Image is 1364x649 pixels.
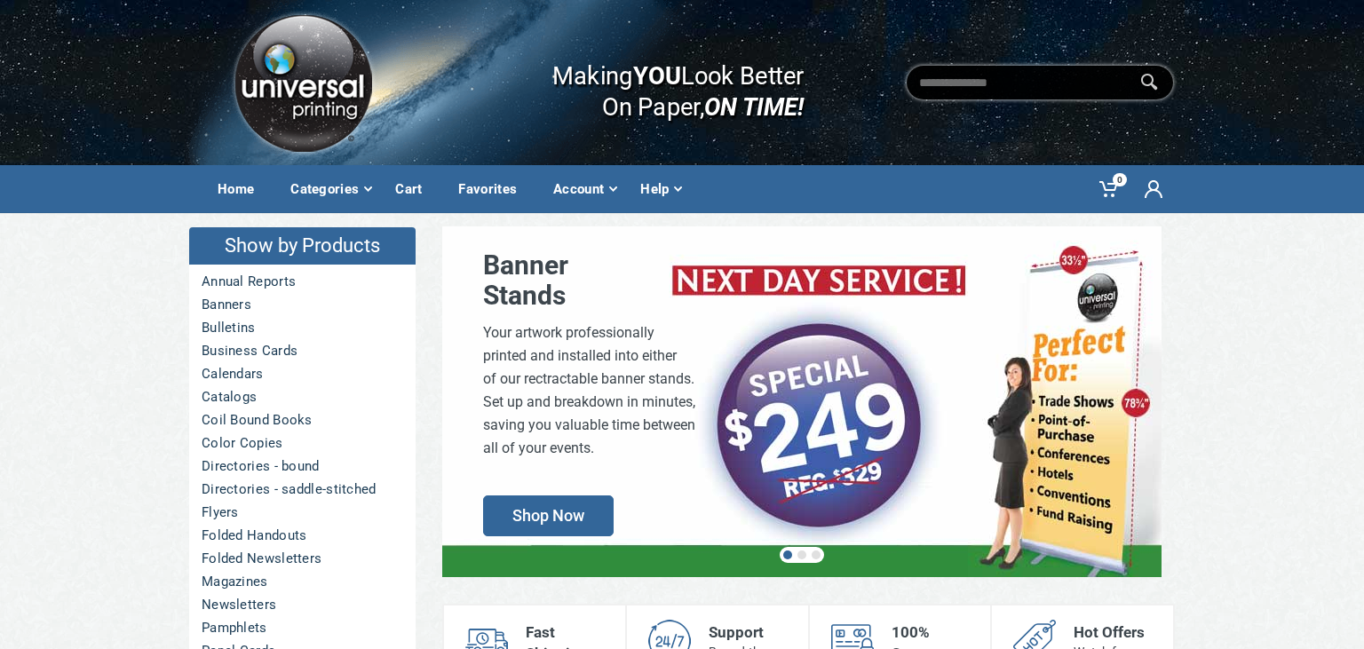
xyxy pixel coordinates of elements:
[1087,165,1132,213] a: 0
[189,455,416,478] a: Directories - bound
[442,226,1162,577] a: BannerStands Your artwork professionallyprinted and installed into eitherof our rectractable bann...
[205,165,278,213] a: Home
[1113,173,1127,186] span: 0
[632,60,680,91] b: YOU
[189,570,416,593] a: Magazines
[189,408,416,431] a: Coil Bound Books
[483,495,614,536] span: Shop Now
[1074,621,1152,643] div: Hot Offers
[704,91,804,122] i: ON TIME!
[383,170,446,208] div: Cart
[189,316,416,339] a: Bulletins
[189,227,416,265] h4: Show by Products
[446,170,541,208] div: Favorites
[189,547,416,570] a: Folded Newsletters
[628,170,693,208] div: Help
[189,385,416,408] a: Catalogs
[189,616,416,639] a: Pamphlets
[709,621,787,643] div: Support
[189,501,416,524] a: Flyers
[205,170,278,208] div: Home
[189,339,416,362] a: Business Cards
[446,165,541,213] a: Favorites
[189,593,416,616] a: Newsletters
[189,362,416,385] a: Calendars
[189,431,416,455] a: Color Copies
[278,170,383,208] div: Categories
[517,43,804,123] div: Making Look Better On Paper,
[189,524,416,547] a: Folded Handouts
[541,170,628,208] div: Account
[189,478,416,501] a: Directories - saddle-stitched
[228,8,377,158] img: Logo.png
[483,321,695,460] div: Your artwork professionally printed and installed into either of our rectractable banner stands. ...
[189,270,416,293] a: Annual Reports
[189,293,416,316] a: Banners
[483,250,695,311] div: Banner Stands
[383,165,446,213] a: Cart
